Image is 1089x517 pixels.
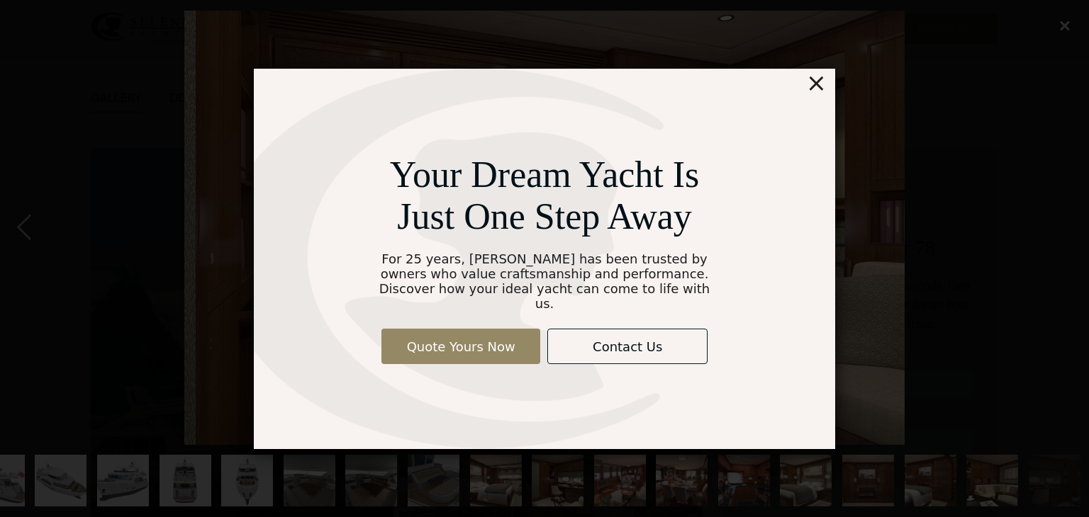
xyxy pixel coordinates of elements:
[372,251,716,311] div: For 25 years, [PERSON_NAME] has been trusted by owners who value craftsmanship and performance. D...
[381,329,540,364] a: Quote Yours Now
[806,69,827,97] div: ×
[547,329,708,364] a: Contact Us
[372,154,716,237] div: Your Dream Yacht Is Just One Step Away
